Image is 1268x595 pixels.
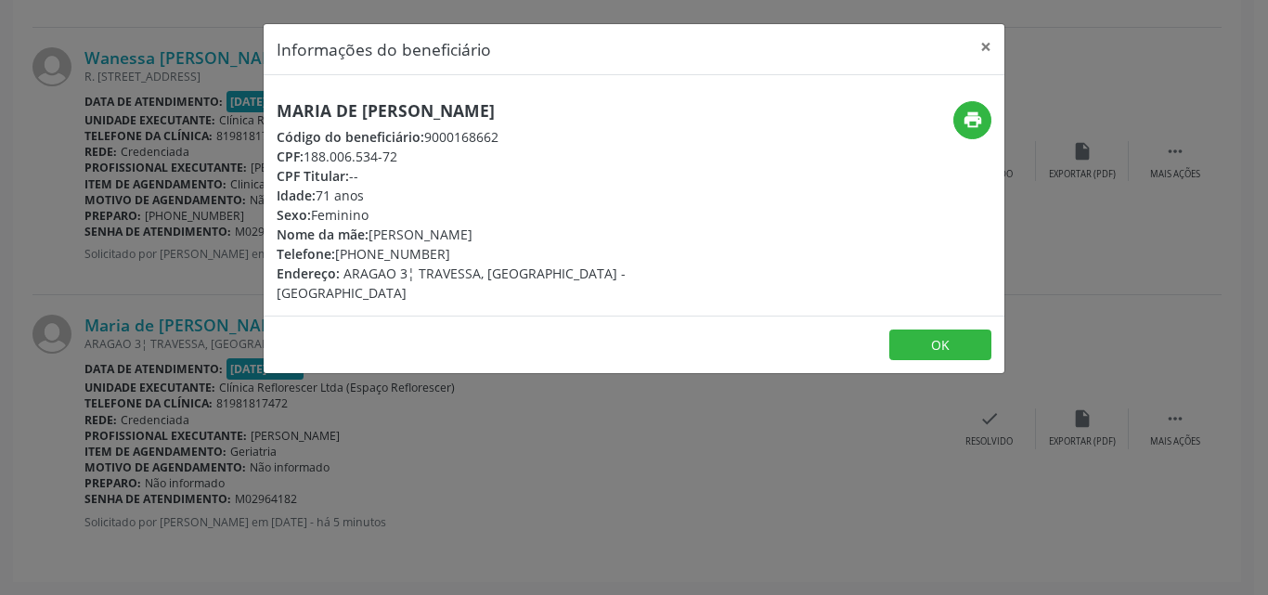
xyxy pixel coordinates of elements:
[277,226,369,243] span: Nome da mãe:
[967,24,1004,70] button: Close
[953,101,991,139] button: print
[277,187,316,204] span: Idade:
[277,101,744,121] h5: Maria de [PERSON_NAME]
[277,265,340,282] span: Endereço:
[277,37,491,61] h5: Informações do beneficiário
[277,128,424,146] span: Código do beneficiário:
[277,265,626,302] span: ARAGAO 3¦ TRAVESSA, [GEOGRAPHIC_DATA] - [GEOGRAPHIC_DATA]
[889,330,991,361] button: OK
[277,225,744,244] div: [PERSON_NAME]
[277,166,744,186] div: --
[277,127,744,147] div: 9000168662
[277,148,304,165] span: CPF:
[277,186,744,205] div: 71 anos
[277,147,744,166] div: 188.006.534-72
[277,206,311,224] span: Sexo:
[277,205,744,225] div: Feminino
[963,110,983,130] i: print
[277,167,349,185] span: CPF Titular:
[277,245,335,263] span: Telefone:
[277,244,744,264] div: [PHONE_NUMBER]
